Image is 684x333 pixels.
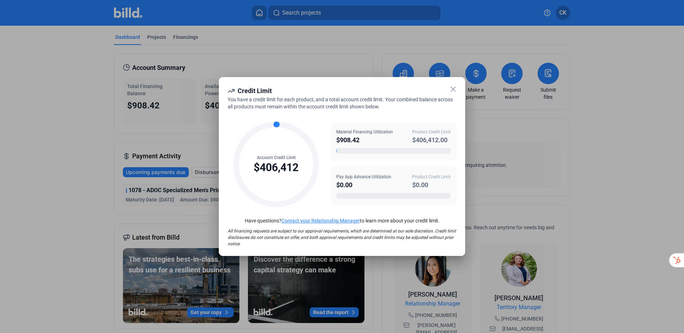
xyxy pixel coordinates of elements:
[336,174,391,180] div: Pay App Advance Utilization
[412,180,451,190] div: $0.00
[336,129,393,135] div: Material Financing Utilization
[336,180,391,190] div: $0.00
[228,229,456,246] span: All financing requests are subject to our approval requirements, which are determined at our sole...
[245,218,440,224] span: Have questions? to learn more about your credit limit.
[238,87,272,94] span: Credit Limit
[228,97,453,109] span: You have a credit limit for each product, and a total account credit limit. Your combined balance...
[336,135,393,145] div: $908.42
[412,135,451,145] div: $406,412.00
[412,174,451,180] div: Product Credit Limit
[254,154,299,161] div: Account Credit Limit
[254,161,299,174] div: $406,412
[281,218,360,224] a: Contact your Relationship Manager
[412,129,451,135] div: Product Credit Limit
